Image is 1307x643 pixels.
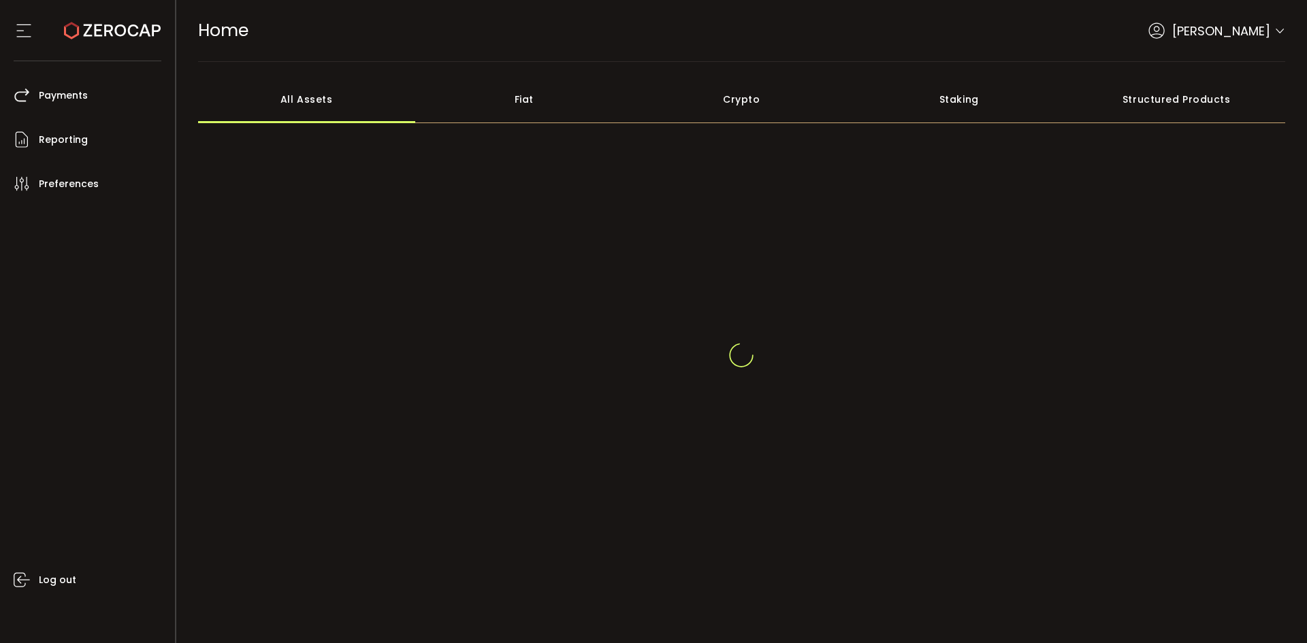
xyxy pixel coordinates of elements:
[39,130,88,150] span: Reporting
[1172,22,1270,40] span: [PERSON_NAME]
[415,76,633,123] div: Fiat
[198,76,416,123] div: All Assets
[633,76,851,123] div: Crypto
[850,76,1068,123] div: Staking
[1068,76,1286,123] div: Structured Products
[39,86,88,105] span: Payments
[39,174,99,194] span: Preferences
[39,570,76,590] span: Log out
[198,18,248,42] span: Home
